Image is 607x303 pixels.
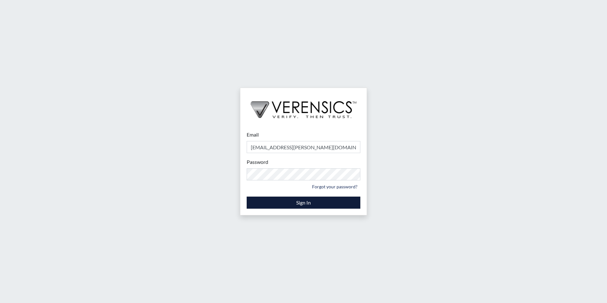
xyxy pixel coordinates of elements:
img: logo-wide-black.2aad4157.png [240,88,367,125]
input: Email [247,141,360,153]
button: Sign In [247,197,360,209]
label: Password [247,158,268,166]
label: Email [247,131,259,138]
a: Forgot your password? [309,182,360,192]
